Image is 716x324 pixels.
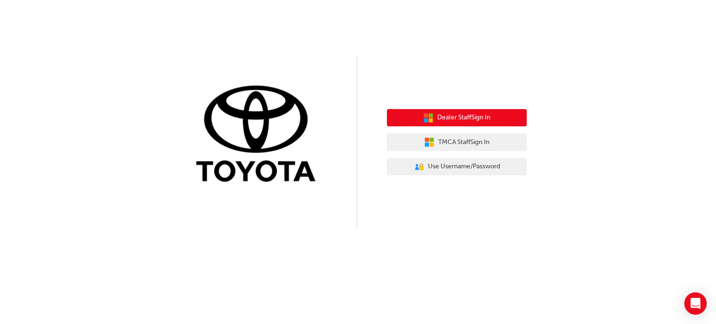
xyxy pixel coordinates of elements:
[684,292,707,315] div: Open Intercom Messenger
[189,83,329,186] img: Trak
[387,109,527,127] button: Dealer StaffSign In
[387,133,527,151] button: TMCA StaffSign In
[437,112,490,123] span: Dealer Staff Sign In
[428,161,500,172] span: Use Username/Password
[438,137,489,148] span: TMCA Staff Sign In
[387,158,527,176] button: Use Username/Password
